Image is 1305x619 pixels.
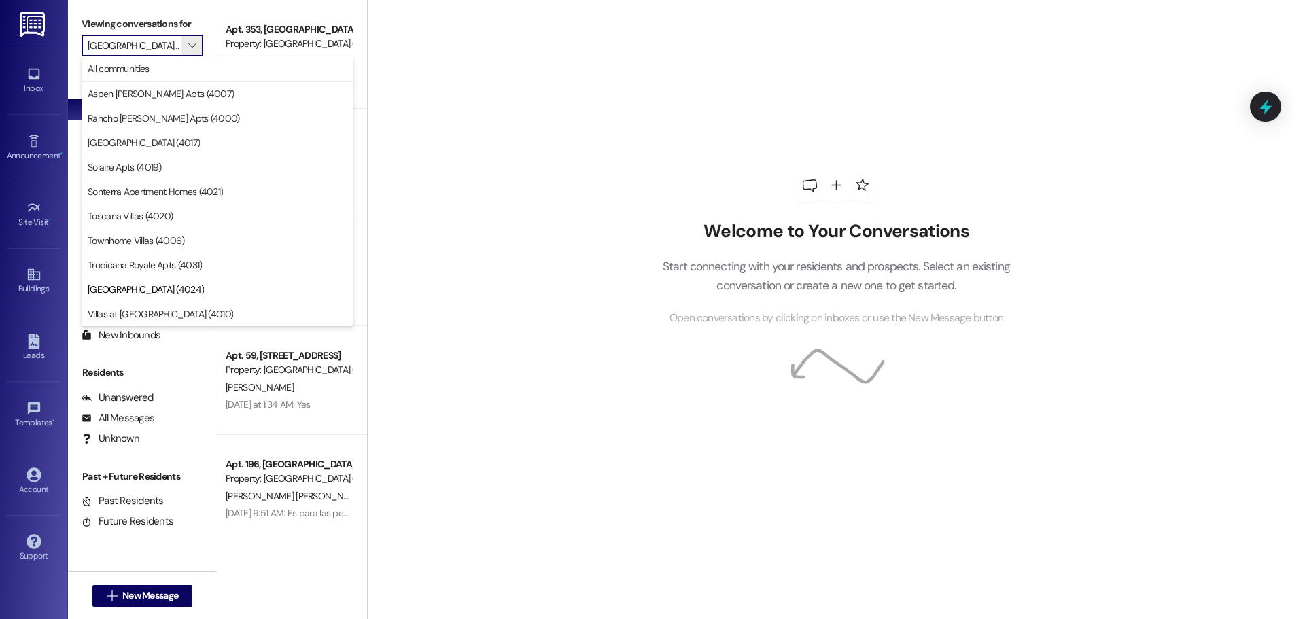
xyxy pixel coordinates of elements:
a: Templates • [7,397,61,434]
div: All Messages [82,411,154,425]
span: [PERSON_NAME] [226,55,294,67]
a: Site Visit • [7,196,61,233]
span: Rancho [PERSON_NAME] Apts (4000) [88,111,240,125]
span: • [52,416,54,425]
div: Property: [GEOGRAPHIC_DATA] (4024) [226,472,351,486]
i:  [107,590,117,601]
a: Support [7,530,61,567]
span: Villas at [GEOGRAPHIC_DATA] (4010) [88,307,233,321]
span: New Message [122,588,178,603]
div: Apt. 196, [GEOGRAPHIC_DATA] F [226,457,351,472]
a: Leads [7,330,61,366]
div: [DATE] 9:51 AM: Es para las personas que tienen cable [PERSON_NAME] o para los de wifi? [226,507,582,519]
img: ResiDesk Logo [20,12,48,37]
span: Toscana Villas (4020) [88,209,173,223]
span: [GEOGRAPHIC_DATA] (4017) [88,136,200,149]
div: Future Residents [82,514,173,529]
span: Sonterra Apartment Homes (4021) [88,185,223,198]
div: Prospects [68,262,217,277]
div: New Inbounds [82,328,160,342]
div: Property: [GEOGRAPHIC_DATA] (4024) [226,37,351,51]
span: [PERSON_NAME] [226,381,294,393]
div: Past + Future Residents [68,470,217,484]
span: • [60,149,63,158]
span: [GEOGRAPHIC_DATA] (4024) [88,283,204,296]
h2: Welcome to Your Conversations [642,221,1030,243]
a: Inbox [7,63,61,99]
div: Unanswered [82,391,154,405]
span: [PERSON_NAME] [PERSON_NAME] [226,490,368,502]
i:  [188,40,196,51]
div: Unknown [82,431,139,446]
span: All communities [88,62,150,75]
a: Buildings [7,263,61,300]
div: Past Residents [82,494,164,508]
div: Property: [GEOGRAPHIC_DATA] (4024) [226,363,351,377]
span: Tropicana Royale Apts (4031) [88,258,202,272]
div: Prospects + Residents [68,77,217,91]
span: Townhome Villas (4006) [88,234,185,247]
p: Start connecting with your residents and prospects. Select an existing conversation or create a n... [642,257,1030,296]
input: All communities [88,35,181,56]
span: Open conversations by clicking on inboxes or use the New Message button [669,310,1003,327]
div: Apt. 353, [GEOGRAPHIC_DATA] P [226,22,351,37]
button: New Message [92,585,193,607]
span: • [49,215,51,225]
label: Viewing conversations for [82,14,203,35]
a: Account [7,463,61,500]
span: Aspen [PERSON_NAME] Apts (4007) [88,87,234,101]
span: Solaire Apts (4019) [88,160,162,174]
div: [DATE] at 1:34 AM: Yes [226,398,311,410]
div: Apt. 59, [STREET_ADDRESS] [226,349,351,363]
div: Residents [68,366,217,380]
